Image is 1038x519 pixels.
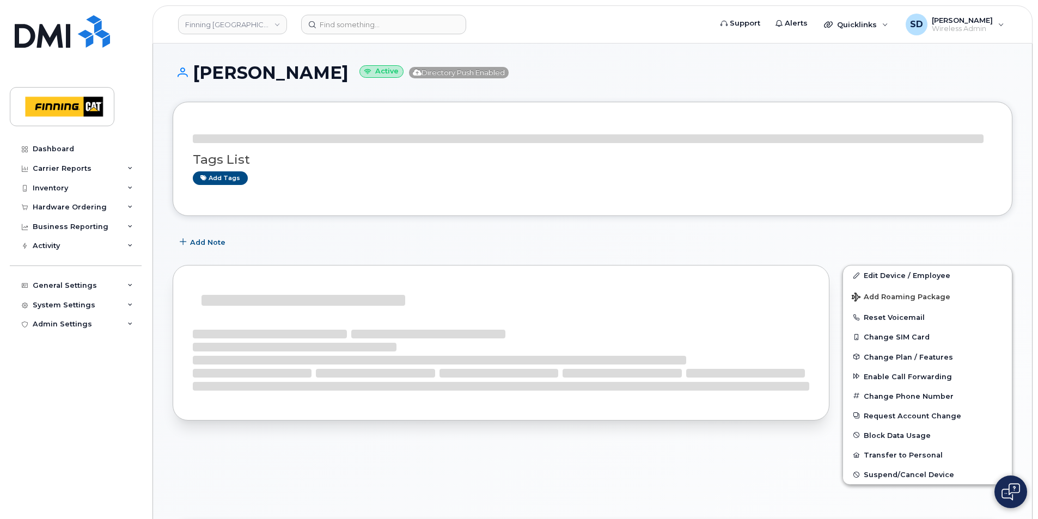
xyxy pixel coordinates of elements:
h3: Tags List [193,153,992,166]
button: Request Account Change [843,406,1012,425]
a: Add tags [193,171,248,185]
button: Suspend/Cancel Device [843,465,1012,484]
span: Directory Push Enabled [409,67,509,78]
button: Enable Call Forwarding [843,367,1012,386]
small: Active [359,65,404,78]
button: Change Phone Number [843,386,1012,406]
img: Open chat [1002,483,1020,501]
button: Reset Voicemail [843,307,1012,327]
button: Add Note [173,232,235,252]
button: Add Roaming Package [843,285,1012,307]
span: Suspend/Cancel Device [864,471,954,479]
button: Change SIM Card [843,327,1012,347]
button: Change Plan / Features [843,347,1012,367]
button: Block Data Usage [843,425,1012,445]
span: Add Roaming Package [852,293,950,303]
button: Transfer to Personal [843,445,1012,465]
h1: [PERSON_NAME] [173,63,1012,82]
span: Enable Call Forwarding [864,372,952,380]
span: Change Plan / Features [864,353,953,361]
span: Add Note [190,237,225,248]
a: Edit Device / Employee [843,265,1012,285]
